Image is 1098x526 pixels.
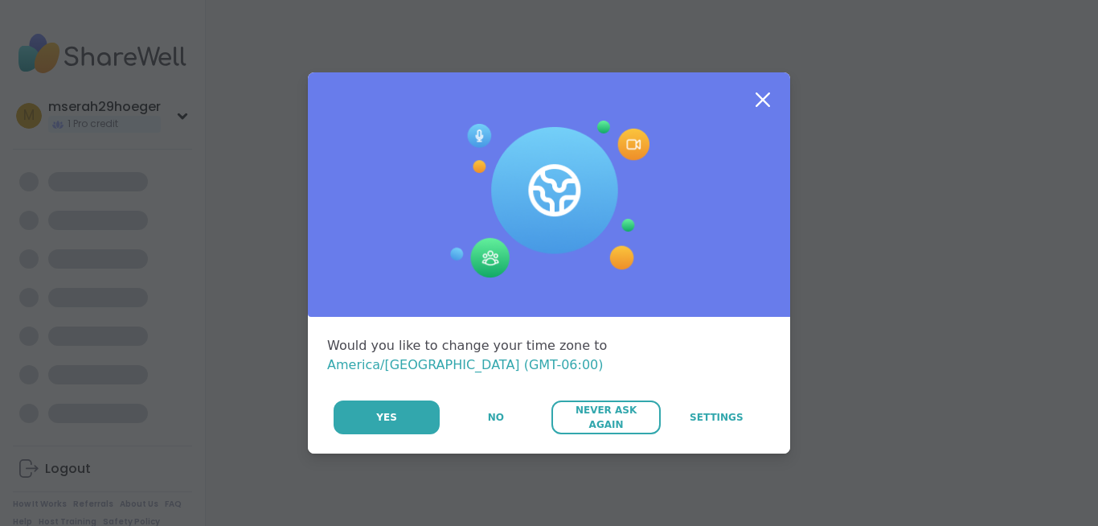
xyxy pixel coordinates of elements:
span: No [488,410,504,425]
button: No [441,401,550,434]
span: Settings [690,410,744,425]
img: Session Experience [449,121,649,278]
span: Never Ask Again [559,403,652,432]
button: Never Ask Again [551,401,660,434]
div: Would you like to change your time zone to [327,336,771,375]
span: America/[GEOGRAPHIC_DATA] (GMT-06:00) [327,357,604,372]
span: Yes [376,410,397,425]
a: Settings [662,401,771,434]
button: Yes [334,401,440,434]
